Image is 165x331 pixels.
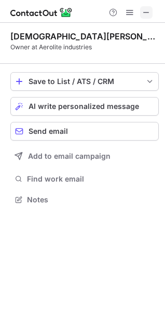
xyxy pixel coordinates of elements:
img: ContactOut v5.3.10 [10,6,73,19]
button: Add to email campaign [10,147,159,165]
button: AI write personalized message [10,97,159,116]
button: save-profile-one-click [10,72,159,91]
div: Owner at Aerolite industries [10,43,159,52]
span: Notes [27,195,155,204]
span: Send email [29,127,68,135]
span: Add to email campaign [28,152,111,160]
span: Find work email [27,174,155,184]
button: Send email [10,122,159,141]
span: AI write personalized message [29,102,139,111]
button: Notes [10,192,159,207]
button: Find work email [10,172,159,186]
div: [DEMOGRAPHIC_DATA][PERSON_NAME] Aerolite industries [10,31,159,42]
div: Save to List / ATS / CRM [29,77,141,86]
